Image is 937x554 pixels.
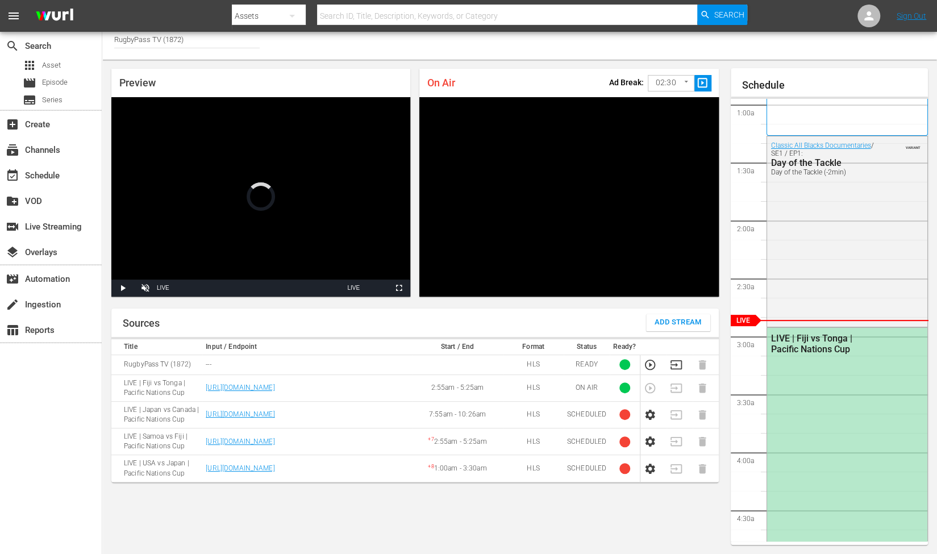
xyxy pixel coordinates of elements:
[503,401,564,428] td: HLS
[644,435,656,448] button: Configure
[123,318,160,329] h1: Sources
[6,245,19,259] span: Overlays
[342,280,365,297] button: Seek to live, currently behind live
[23,76,36,90] span: Episode
[6,118,19,131] span: Create
[365,280,388,297] button: Picture-in-Picture
[42,60,61,71] span: Asset
[742,80,928,91] h1: Schedule
[6,194,19,208] span: VOD
[23,93,36,107] span: Series
[6,143,19,157] span: Channels
[23,59,36,72] span: Asset
[609,78,644,87] p: Ad Break:
[906,140,921,149] span: VARIANT
[111,428,202,455] td: LIVE | Samoa vs Fiji | Pacific Nations Cup
[206,438,274,445] a: [URL][DOMAIN_NAME]
[771,157,874,168] div: Day of the Tackle
[412,428,503,455] td: 2:55am - 5:25am
[347,285,360,291] span: LIVE
[157,280,169,297] div: LIVE
[564,339,610,355] th: Status
[646,314,710,331] button: Add Stream
[412,401,503,428] td: 7:55am - 10:26am
[427,77,455,89] span: On Air
[6,272,19,286] span: Automation
[644,463,656,475] button: Configure
[644,409,656,421] button: Configure
[134,280,157,297] button: Unmute
[564,401,610,428] td: SCHEDULED
[696,77,709,90] span: slideshow_sharp
[6,298,19,311] span: Ingestion
[697,5,747,25] button: Search
[206,464,274,472] a: [URL][DOMAIN_NAME]
[564,374,610,401] td: ON AIR
[714,5,744,25] span: Search
[655,316,702,329] span: Add Stream
[111,97,410,297] div: Video Player
[119,77,156,89] span: Preview
[7,9,20,23] span: menu
[564,455,610,482] td: SCHEDULED
[111,355,202,374] td: RugbyPass TV (1872)
[564,355,610,374] td: READY
[206,384,274,391] a: [URL][DOMAIN_NAME]
[6,323,19,337] span: Reports
[202,339,412,355] th: Input / Endpoint
[412,455,503,482] td: 1:00am - 3:30am
[564,428,610,455] td: SCHEDULED
[388,280,410,297] button: Fullscreen
[610,339,640,355] th: Ready?
[771,168,874,176] div: Day of the Tackle (-2min)
[111,455,202,482] td: LIVE | USA vs Japan | Pacific Nations Cup
[648,72,694,94] div: 02:30
[111,401,202,428] td: LIVE | Japan vs Canada | Pacific Nations Cup
[42,94,63,106] span: Series
[6,220,19,234] span: Live Streaming
[111,339,202,355] th: Title
[428,464,434,469] sup: + 8
[42,77,68,88] span: Episode
[503,455,564,482] td: HLS
[428,436,434,442] sup: + 7
[503,355,564,374] td: HLS
[771,333,874,355] div: LIVE | Fiji vs Tonga | Pacific Nations Cup
[771,141,871,149] a: Classic All Blacks Documentaries
[27,3,82,30] img: ans4CAIJ8jUAAAAAAAAAAAAAAAAAAAAAAAAgQb4GAAAAAAAAAAAAAAAAAAAAAAAAJMjXAAAAAAAAAAAAAAAAAAAAAAAAgAT5G...
[419,97,718,297] div: Video Player
[503,428,564,455] td: HLS
[6,169,19,182] span: Schedule
[6,39,19,53] span: Search
[503,339,564,355] th: Format
[897,11,926,20] a: Sign Out
[111,280,134,297] button: Play
[206,410,274,418] a: [URL][DOMAIN_NAME]
[412,339,503,355] th: Start / End
[670,359,682,371] button: Transition
[202,355,412,374] td: ---
[412,374,503,401] td: 2:55am - 5:25am
[503,374,564,401] td: HLS
[771,141,874,176] div: / SE1 / EP1:
[111,374,202,401] td: LIVE | Fiji vs Tonga | Pacific Nations Cup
